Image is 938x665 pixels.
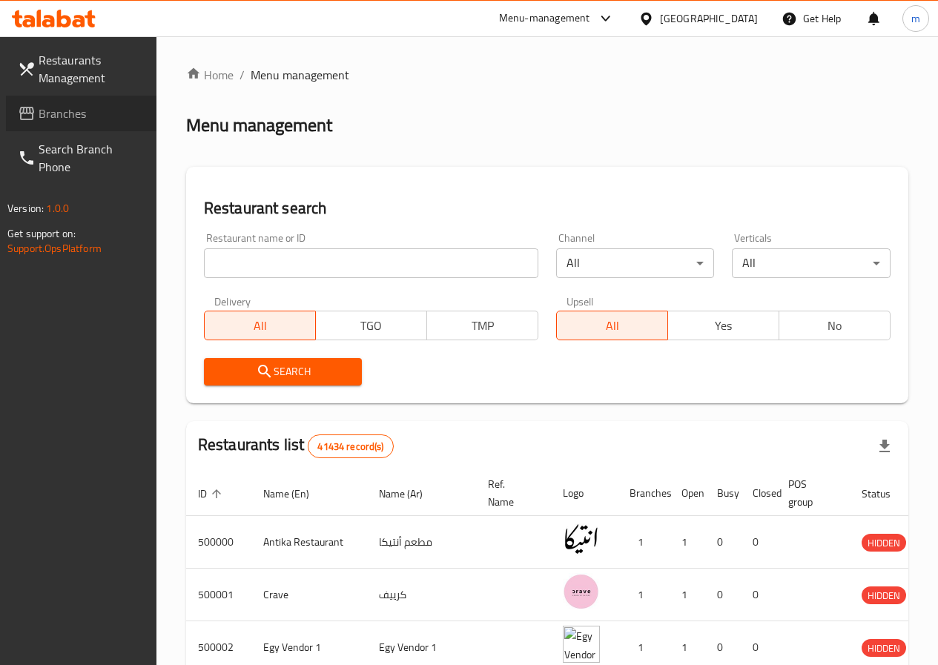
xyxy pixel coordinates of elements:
[556,311,668,340] button: All
[732,248,891,278] div: All
[6,96,156,131] a: Branches
[563,573,600,610] img: Crave
[488,475,533,511] span: Ref. Name
[7,239,102,258] a: Support.OpsPlatform
[670,569,705,621] td: 1
[367,516,476,569] td: مطعم أنتيكا
[788,475,832,511] span: POS group
[6,131,156,185] a: Search Branch Phone
[46,199,69,218] span: 1.0.0
[426,311,538,340] button: TMP
[6,42,156,96] a: Restaurants Management
[186,569,251,621] td: 500001
[7,224,76,243] span: Get support on:
[211,315,310,337] span: All
[499,10,590,27] div: Menu-management
[315,311,427,340] button: TGO
[670,516,705,569] td: 1
[551,471,618,516] th: Logo
[7,199,44,218] span: Version:
[39,51,145,87] span: Restaurants Management
[779,311,891,340] button: No
[862,587,906,604] span: HIDDEN
[251,516,367,569] td: Antika Restaurant
[186,113,332,137] h2: Menu management
[204,197,891,219] h2: Restaurant search
[674,315,773,337] span: Yes
[741,516,776,569] td: 0
[433,315,532,337] span: TMP
[204,358,363,386] button: Search
[204,248,538,278] input: Search for restaurant name or ID..
[216,363,351,381] span: Search
[251,569,367,621] td: Crave
[251,66,349,84] span: Menu management
[39,140,145,176] span: Search Branch Phone
[618,569,670,621] td: 1
[862,640,906,657] span: HIDDEN
[862,534,906,552] div: HIDDEN
[862,639,906,657] div: HIDDEN
[263,485,328,503] span: Name (En)
[39,105,145,122] span: Branches
[379,485,442,503] span: Name (Ar)
[741,471,776,516] th: Closed
[911,10,920,27] span: m
[322,315,421,337] span: TGO
[186,66,908,84] nav: breadcrumb
[741,569,776,621] td: 0
[862,485,910,503] span: Status
[186,66,234,84] a: Home
[667,311,779,340] button: Yes
[567,296,594,306] label: Upsell
[785,315,885,337] span: No
[705,516,741,569] td: 0
[563,315,662,337] span: All
[705,569,741,621] td: 0
[862,535,906,552] span: HIDDEN
[204,311,316,340] button: All
[618,516,670,569] td: 1
[660,10,758,27] div: [GEOGRAPHIC_DATA]
[670,471,705,516] th: Open
[214,296,251,306] label: Delivery
[867,429,902,464] div: Export file
[198,485,226,503] span: ID
[367,569,476,621] td: كرييف
[556,248,715,278] div: All
[563,626,600,663] img: Egy Vendor 1
[308,434,393,458] div: Total records count
[563,520,600,558] img: Antika Restaurant
[618,471,670,516] th: Branches
[186,516,251,569] td: 500000
[240,66,245,84] li: /
[308,440,392,454] span: 41434 record(s)
[198,434,394,458] h2: Restaurants list
[705,471,741,516] th: Busy
[862,586,906,604] div: HIDDEN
